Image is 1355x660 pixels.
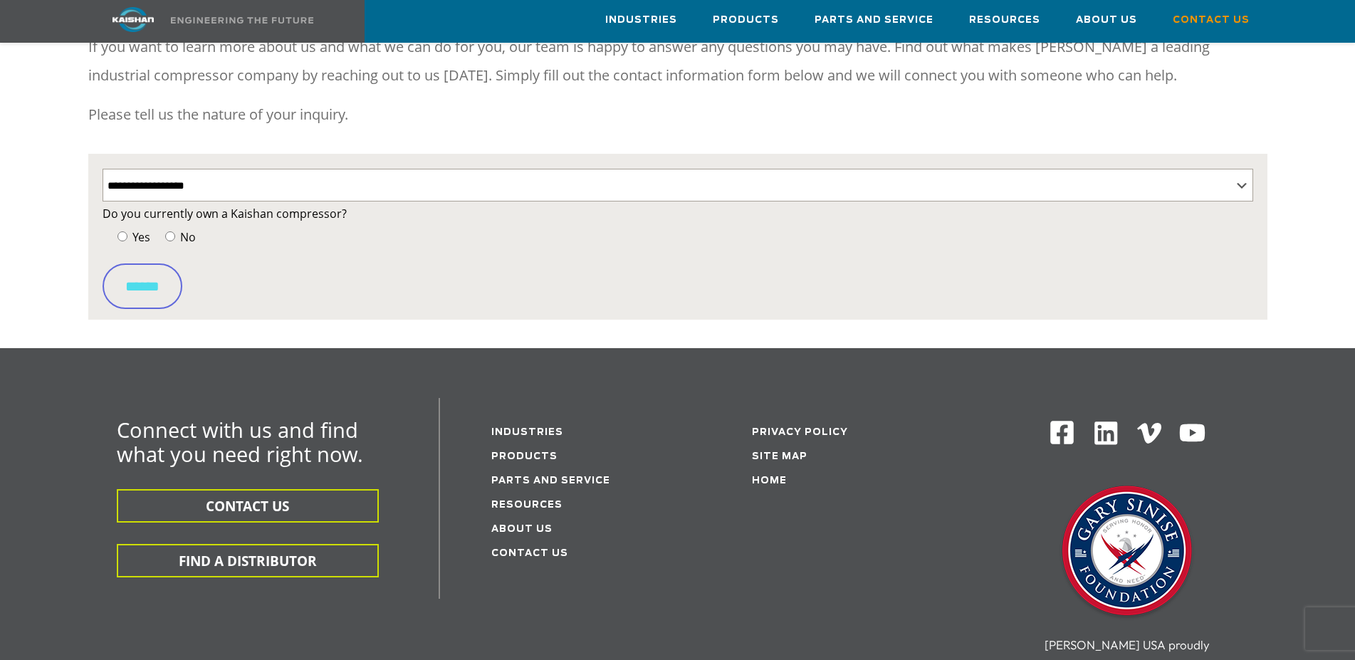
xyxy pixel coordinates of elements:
span: Connect with us and find what you need right now. [117,416,363,468]
span: Resources [969,12,1040,28]
button: FIND A DISTRIBUTOR [117,544,379,577]
img: Youtube [1178,419,1206,447]
a: About Us [491,525,553,534]
a: Contact Us [491,549,568,558]
button: CONTACT US [117,489,379,523]
a: Products [491,452,558,461]
a: Parts and service [491,476,610,486]
a: Resources [491,501,563,510]
img: Linkedin [1092,419,1120,447]
a: About Us [1076,1,1137,39]
span: No [177,229,196,245]
a: Home [752,476,787,486]
a: Products [713,1,779,39]
img: Engineering the future [171,17,313,23]
a: Contact Us [1173,1,1250,39]
span: Products [713,12,779,28]
span: About Us [1076,12,1137,28]
a: Privacy Policy [752,428,848,437]
span: Industries [605,12,677,28]
a: Industries [491,428,563,437]
p: Please tell us the nature of your inquiry. [88,100,1267,129]
p: If you want to learn more about us and what we can do for you, our team is happy to answer any qu... [88,33,1267,90]
span: Parts and Service [815,12,933,28]
label: Do you currently own a Kaishan compressor? [103,204,1253,224]
input: No [165,231,175,241]
span: Contact Us [1173,12,1250,28]
a: Parts and Service [815,1,933,39]
span: Yes [130,229,150,245]
input: Yes [117,231,127,241]
img: Facebook [1049,419,1075,446]
img: Vimeo [1137,423,1161,444]
img: Gary Sinise Foundation [1056,481,1198,624]
a: Resources [969,1,1040,39]
a: Site Map [752,452,807,461]
a: Industries [605,1,677,39]
img: kaishan logo [80,7,187,32]
form: Contact form [103,204,1253,309]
